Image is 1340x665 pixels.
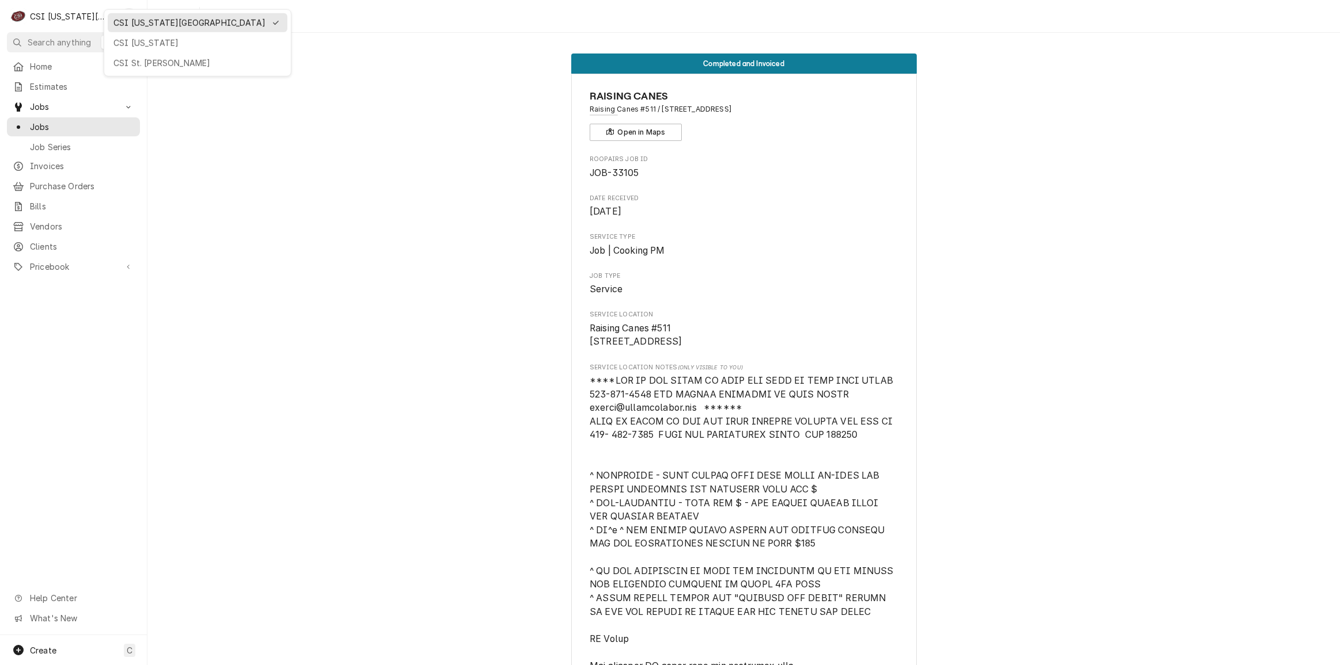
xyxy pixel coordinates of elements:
[113,37,282,49] div: CSI [US_STATE]
[7,137,140,156] a: Go to Job Series
[113,17,265,29] div: CSI [US_STATE][GEOGRAPHIC_DATA]
[30,141,134,153] span: Job Series
[113,57,282,69] div: CSI St. [PERSON_NAME]
[7,117,140,136] a: Go to Jobs
[30,121,134,133] span: Jobs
